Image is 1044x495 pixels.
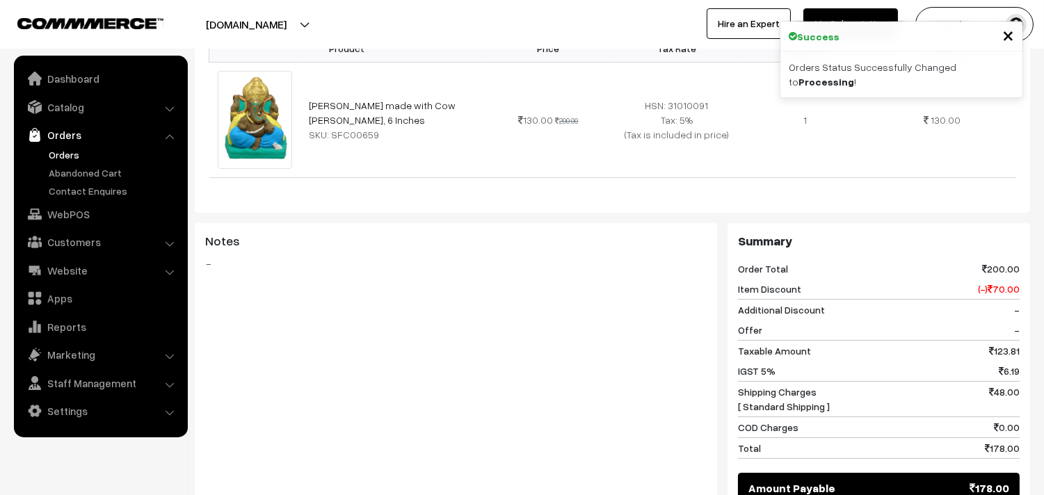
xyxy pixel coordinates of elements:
a: Orders [17,122,183,147]
div: SKU: SFC00659 [309,127,476,142]
a: Orders [45,147,183,162]
a: COMMMERCE [17,14,139,31]
a: Staff Management [17,371,183,396]
span: HSN: 31010091 Tax: 5% (Tax is included in price) [625,99,729,140]
span: Taxable Amount [738,343,811,358]
span: IGST 5% [738,364,776,378]
span: 0.00 [994,420,1020,435]
span: Order Total [738,261,788,276]
h3: Summary [738,234,1020,249]
span: 178.00 [985,441,1020,455]
a: Website [17,258,183,283]
a: Apps [17,286,183,311]
img: COMMMERCE [17,18,163,29]
span: × [1002,22,1014,47]
a: Catalog [17,95,183,120]
a: Contact Enquires [45,184,183,198]
img: ganeshji-idol-6inch-front.png [218,71,293,168]
blockquote: - [205,255,707,272]
span: 130.00 [931,114,961,126]
a: Abandoned Cart [45,165,183,180]
a: Marketing [17,342,183,367]
strong: Processing [798,76,854,88]
span: 200.00 [982,261,1020,276]
span: Shipping Charges [ Standard Shipping ] [738,384,830,414]
a: Dashboard [17,66,183,91]
a: My Subscription [803,8,898,39]
span: Offer [738,323,762,337]
strike: 200.00 [555,116,578,125]
span: 123.81 [989,343,1020,358]
span: Total [738,441,761,455]
span: 130.00 [518,114,553,126]
a: Customers [17,229,183,254]
span: - [1014,323,1020,337]
strong: Success [797,29,840,44]
a: WebPOS [17,202,183,227]
h3: Notes [205,234,707,249]
span: 6.19 [999,364,1020,378]
span: Additional Discount [738,302,825,317]
span: - [1014,302,1020,317]
span: 48.00 [989,384,1020,414]
a: Settings [17,398,183,423]
button: Close [1002,24,1014,45]
span: (-) 70.00 [978,282,1020,296]
button: Govind . [915,7,1034,42]
a: Reports [17,314,183,339]
div: Orders Status Successfully Changed to ! [780,51,1022,97]
button: [DOMAIN_NAME] [157,7,335,42]
span: Item Discount [738,282,801,296]
img: user [1006,14,1027,35]
span: COD Charges [738,420,798,435]
span: 1 [803,114,807,126]
a: [PERSON_NAME] made with Cow [PERSON_NAME], 6 Inches [309,99,456,126]
a: Hire an Expert [707,8,791,39]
